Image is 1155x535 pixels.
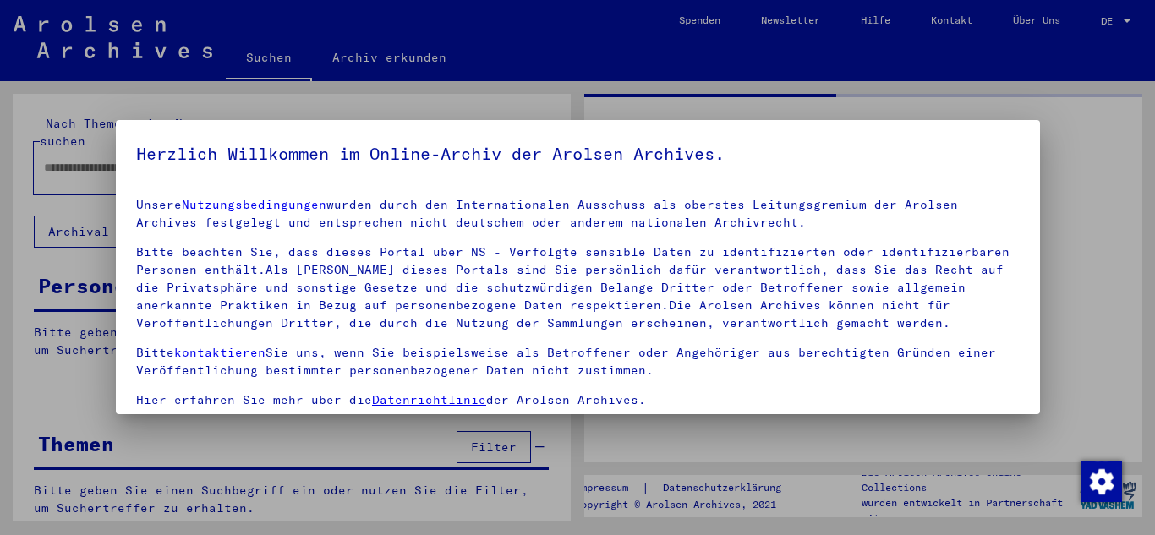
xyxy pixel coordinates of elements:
a: Datenrichtlinie [372,392,486,407]
div: Zustimmung ändern [1081,461,1121,501]
h5: Herzlich Willkommen im Online-Archiv der Arolsen Archives. [136,140,1020,167]
img: Zustimmung ändern [1081,461,1122,502]
p: Bitte Sie uns, wenn Sie beispielsweise als Betroffener oder Angehöriger aus berechtigten Gründen ... [136,344,1020,379]
p: Unsere wurden durch den Internationalen Ausschuss als oberstes Leitungsgremium der Arolsen Archiv... [136,196,1020,232]
a: kontaktieren [174,345,265,360]
p: Hier erfahren Sie mehr über die der Arolsen Archives. [136,391,1020,409]
a: Nutzungsbedingungen [182,197,326,212]
p: Bitte beachten Sie, dass dieses Portal über NS - Verfolgte sensible Daten zu identifizierten oder... [136,243,1020,332]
